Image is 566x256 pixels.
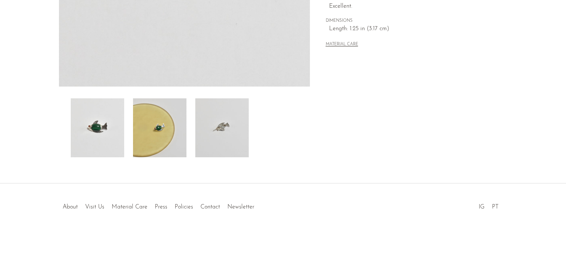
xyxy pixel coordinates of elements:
[133,98,186,157] img: Malachite Carnelian Fish Brooch
[329,24,492,34] span: Length: 1.25 in (3.17 cm)
[85,204,104,210] a: Visit Us
[479,204,485,210] a: IG
[200,204,220,210] a: Contact
[175,204,193,210] a: Policies
[63,204,78,210] a: About
[326,42,358,48] button: MATERIAL CARE
[112,204,147,210] a: Material Care
[329,2,492,11] span: Excellent.
[71,98,124,157] img: Malachite Carnelian Fish Brooch
[59,198,258,212] ul: Quick links
[155,204,167,210] a: Press
[326,18,492,24] span: DIMENSIONS
[195,98,249,157] img: Malachite Carnelian Fish Brooch
[475,198,502,212] ul: Social Medias
[492,204,499,210] a: PT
